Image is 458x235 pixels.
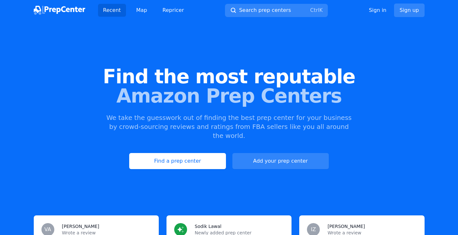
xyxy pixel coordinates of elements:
[225,4,328,17] button: Search prep centersCtrlK
[195,223,221,230] h3: Sodik Lawal
[129,153,226,169] a: Find a prep center
[10,67,448,86] span: Find the most reputable
[394,4,424,17] a: Sign up
[44,227,51,232] span: VA
[369,6,387,14] a: Sign in
[311,227,316,232] span: IZ
[106,113,353,140] p: We take the guesswork out of finding the best prep center for your business by crowd-sourcing rev...
[131,4,152,17] a: Map
[239,6,291,14] span: Search prep centers
[62,223,99,230] h3: [PERSON_NAME]
[328,223,365,230] h3: [PERSON_NAME]
[319,7,323,13] kbd: K
[98,4,126,17] a: Recent
[157,4,189,17] a: Repricer
[10,86,448,105] span: Amazon Prep Centers
[34,6,85,15] img: PrepCenter
[310,7,319,13] kbd: Ctrl
[232,153,329,169] a: Add your prep center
